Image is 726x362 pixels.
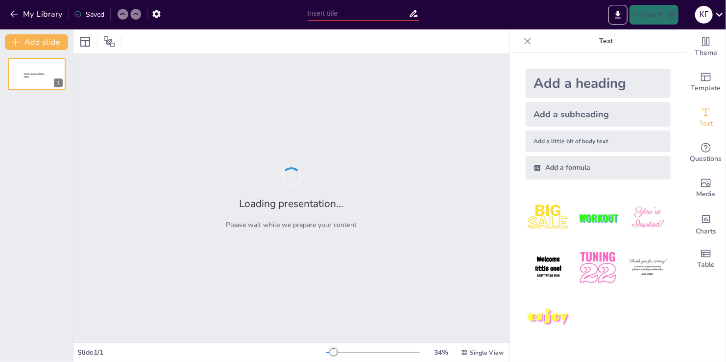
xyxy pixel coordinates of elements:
input: Insert title [308,6,409,21]
div: Layout [77,34,93,50]
span: Template [691,83,721,94]
button: Export to PowerPoint [608,5,628,25]
img: 6.jpeg [625,245,671,290]
span: Sendsteps presentation editor [24,73,45,78]
div: Add a little bit of body text [526,130,671,152]
p: Text [535,29,677,53]
div: Saved [74,10,104,19]
div: Add a subheading [526,102,671,127]
div: 34 % [430,348,453,357]
button: Present [629,5,678,25]
button: Add slide [5,34,68,50]
div: 1 [8,58,66,90]
span: Charts [696,226,716,237]
div: Add charts and graphs [686,206,726,241]
div: Add a formula [526,156,671,180]
div: Get real-time input from your audience [686,135,726,171]
div: Add a heading [526,69,671,98]
div: 1 [54,78,63,87]
div: Add text boxes [686,100,726,135]
span: Position [103,36,115,48]
div: Slide 1 / 1 [77,348,326,357]
span: Text [699,118,713,129]
div: Add a table [686,241,726,277]
span: Theme [695,48,717,58]
span: Table [697,259,715,270]
img: 7.jpeg [526,295,571,340]
img: 4.jpeg [526,245,571,290]
img: 1.jpeg [526,195,571,241]
span: Media [697,189,716,200]
div: Add images, graphics, shapes or video [686,171,726,206]
h2: Loading presentation... [240,197,344,210]
img: 3.jpeg [625,195,671,241]
button: К Г [695,5,713,25]
div: Add ready made slides [686,65,726,100]
div: К Г [695,6,713,24]
p: Please wait while we prepare your content [226,220,357,230]
img: 2.jpeg [575,195,621,241]
span: Single View [470,349,504,357]
button: My Library [7,6,67,22]
div: Change the overall theme [686,29,726,65]
img: 5.jpeg [575,245,621,290]
span: Questions [690,154,722,164]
